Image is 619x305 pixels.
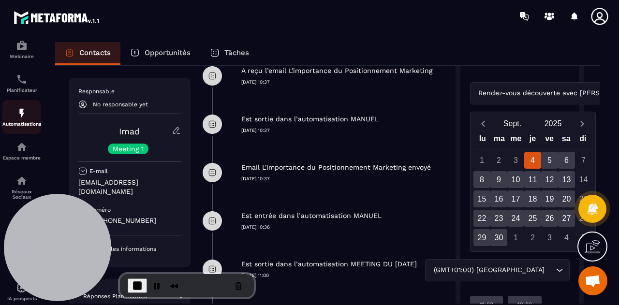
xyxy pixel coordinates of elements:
[474,132,491,149] div: lu
[474,152,591,246] div: Calendar days
[558,190,575,207] div: 20
[490,229,507,246] div: 30
[89,167,108,175] p: E-mail
[2,87,41,93] p: Planificateur
[2,262,41,267] p: Comptabilité
[14,9,101,26] img: logo
[241,224,446,231] p: [DATE] 10:36
[241,66,432,75] p: A reçu l’email L'importance du Positionnement Marketing
[541,210,558,227] div: 26
[241,79,446,86] p: [DATE] 10:37
[541,171,558,188] div: 12
[575,229,592,246] div: 5
[575,210,592,227] div: 28
[490,171,507,188] div: 9
[524,171,541,188] div: 11
[78,87,181,95] p: Responsable
[224,48,249,57] p: Tâches
[473,210,490,227] div: 22
[78,178,181,196] p: [EMAIL_ADDRESS][DOMAIN_NAME]
[2,207,41,241] a: emailemailE-mailing
[473,171,490,188] div: 8
[490,152,507,169] div: 2
[120,42,200,65] a: Opportunités
[2,189,41,200] p: Réseaux Sociaux
[575,190,592,207] div: 21
[533,115,574,132] button: Open years overlay
[508,132,525,149] div: me
[55,42,120,65] a: Contacts
[145,48,191,57] p: Opportunités
[16,107,28,119] img: automations
[558,210,575,227] div: 27
[575,132,591,149] div: di
[241,163,431,172] p: Email L'importance du Positionnement Marketing envoyé
[473,152,490,169] div: 1
[507,190,524,207] div: 17
[2,296,41,301] p: IA prospects
[474,132,591,246] div: Calendar wrapper
[241,175,446,182] p: [DATE] 10:37
[2,32,41,66] a: automationsautomationsWebinaire
[473,190,490,207] div: 15
[241,272,446,279] p: [DATE] 11:00
[241,115,379,124] p: Est sortie dans l’automatisation MANUEL
[558,152,575,169] div: 6
[241,211,382,220] p: Est entrée dans l’automatisation MANUEL
[524,152,541,169] div: 4
[2,134,41,168] a: automationsautomationsEspace membre
[492,115,533,132] button: Open months overlay
[2,241,41,275] a: accountantaccountantComptabilité
[78,216,181,225] p: +232 [PHONE_NUMBER]
[558,229,575,246] div: 4
[2,100,41,134] a: automationsautomationsAutomatisations
[541,132,558,149] div: ve
[524,132,541,149] div: je
[16,40,28,51] img: automations
[507,210,524,227] div: 24
[541,152,558,169] div: 5
[491,132,508,149] div: ma
[558,132,575,149] div: sa
[200,42,259,65] a: Tâches
[473,229,490,246] div: 29
[574,117,591,130] button: Next month
[507,229,524,246] div: 1
[78,245,181,253] p: Voir toutes les informations
[2,168,41,207] a: social-networksocial-networkRéseaux Sociaux
[546,265,554,276] input: Search for option
[474,117,492,130] button: Previous month
[2,121,41,127] p: Automatisations
[575,152,592,169] div: 7
[558,171,575,188] div: 13
[16,73,28,85] img: scheduler
[241,260,417,269] p: Est sortie dans l’automatisation MEETING DU [DATE]
[93,101,148,108] p: No responsable yet
[16,141,28,153] img: automations
[119,126,140,136] a: Imad
[541,229,558,246] div: 3
[2,155,41,160] p: Espace membre
[431,265,546,276] span: (GMT+01:00) [GEOGRAPHIC_DATA]
[2,66,41,100] a: schedulerschedulerPlanificateur
[113,145,144,152] p: Meeting 1
[16,175,28,187] img: social-network
[524,190,541,207] div: 18
[507,171,524,188] div: 10
[524,210,541,227] div: 25
[83,292,148,300] p: Réponses Planificateur
[541,190,558,207] div: 19
[2,228,41,233] p: E-mailing
[2,54,41,59] p: Webinaire
[524,229,541,246] div: 2
[241,127,446,134] p: [DATE] 10:37
[425,259,570,281] div: Search for option
[79,48,111,57] p: Contacts
[507,152,524,169] div: 3
[575,171,592,188] div: 14
[490,210,507,227] div: 23
[578,266,607,295] a: Ouvrir le chat
[490,190,507,207] div: 16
